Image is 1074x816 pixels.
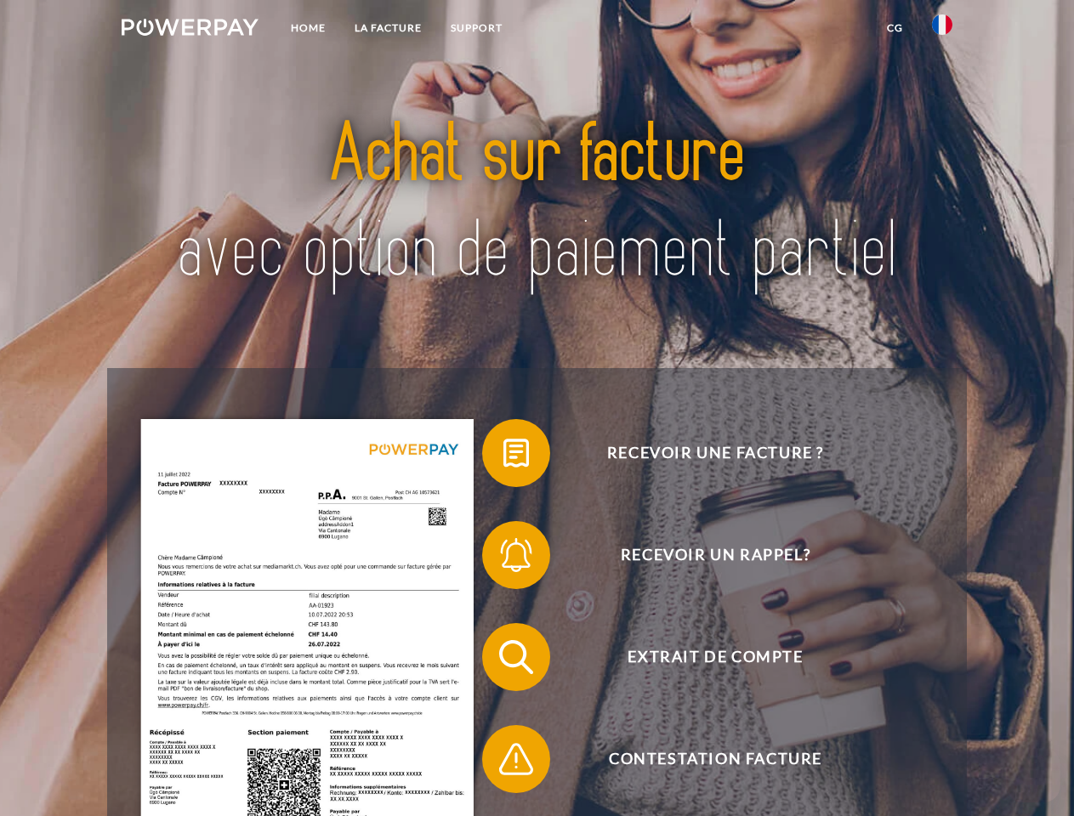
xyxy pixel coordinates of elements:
[495,432,537,474] img: qb_bill.svg
[340,13,436,43] a: LA FACTURE
[122,19,259,36] img: logo-powerpay-white.svg
[872,13,918,43] a: CG
[482,419,924,487] button: Recevoir une facture ?
[507,623,923,691] span: Extrait de compte
[436,13,517,43] a: Support
[495,636,537,678] img: qb_search.svg
[507,725,923,793] span: Contestation Facture
[482,521,924,589] button: Recevoir un rappel?
[276,13,340,43] a: Home
[507,521,923,589] span: Recevoir un rappel?
[507,419,923,487] span: Recevoir une facture ?
[1006,748,1060,802] iframe: Button to launch messaging window
[495,534,537,576] img: qb_bell.svg
[482,623,924,691] button: Extrait de compte
[932,14,952,35] img: fr
[162,82,912,326] img: title-powerpay_fr.svg
[495,738,537,780] img: qb_warning.svg
[482,725,924,793] button: Contestation Facture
